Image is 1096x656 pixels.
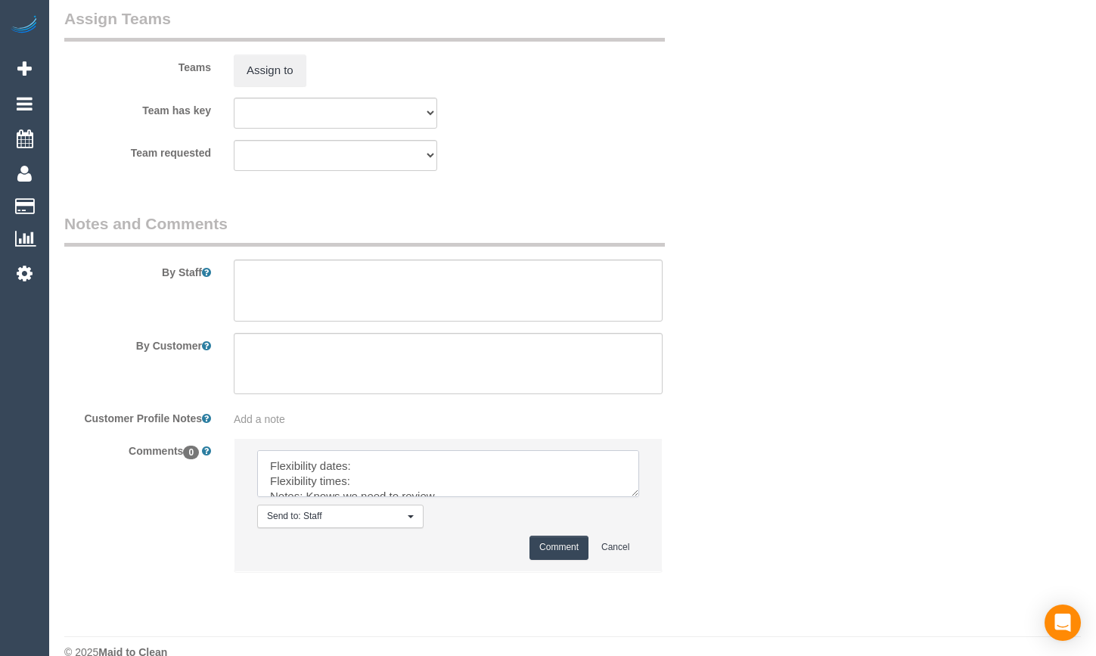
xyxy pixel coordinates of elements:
label: By Customer [53,333,222,353]
label: Team has key [53,98,222,118]
label: Team requested [53,140,222,160]
button: Comment [529,536,588,559]
button: Cancel [591,536,639,559]
img: Automaid Logo [9,15,39,36]
span: Send to: Staff [267,510,404,523]
label: Comments [53,438,222,459]
span: Add a note [234,413,285,425]
label: Customer Profile Notes [53,406,222,426]
legend: Assign Teams [64,8,665,42]
span: 0 [183,446,199,459]
label: By Staff [53,260,222,280]
legend: Notes and Comments [64,213,665,247]
div: Open Intercom Messenger [1045,605,1081,641]
button: Assign to [234,54,306,86]
button: Send to: Staff [257,505,424,528]
label: Teams [53,54,222,75]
